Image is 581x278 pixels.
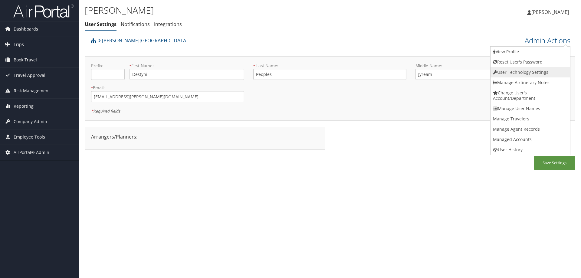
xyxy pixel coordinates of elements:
a: User Technology Settings [491,67,570,77]
a: View Profile [491,47,570,57]
span: Risk Management [14,83,50,98]
label: Email: [91,85,244,91]
button: Save Settings [534,156,575,170]
a: Manage User Names [491,103,570,114]
span: Company Admin [14,114,47,129]
span: Travel Approval [14,68,45,83]
label: First Name: [130,63,244,69]
a: Manage Airtinerary Notes [491,77,570,88]
span: Trips [14,37,24,52]
label: Middle Name: [415,63,530,69]
a: [PERSON_NAME] [527,3,575,21]
h1: [PERSON_NAME] [85,4,412,17]
span: Reporting [14,99,34,114]
img: airportal-logo.png [13,4,74,18]
a: Manage Travelers [491,114,570,124]
a: User History [491,145,570,155]
label: Prefix: [91,63,125,69]
span: [PERSON_NAME] [531,9,569,15]
a: User Settings [85,21,117,28]
a: Managed Accounts [491,134,570,145]
a: Integrations [154,21,182,28]
span: Employee Tools [14,129,45,145]
a: Reset User's Password [491,57,570,67]
em: Required fields [91,108,120,114]
span: AirPortal® Admin [14,145,49,160]
span: Dashboards [14,21,38,37]
a: Change User's Account/Department [491,88,570,103]
a: Manage Agent Records [491,124,570,134]
label: Last Name: [253,63,406,69]
div: Arrangers/Planners: [87,133,323,140]
span: Book Travel [14,52,37,67]
a: Notifications [121,21,150,28]
a: Admin Actions [525,35,570,46]
a: [PERSON_NAME][GEOGRAPHIC_DATA] [98,34,188,47]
